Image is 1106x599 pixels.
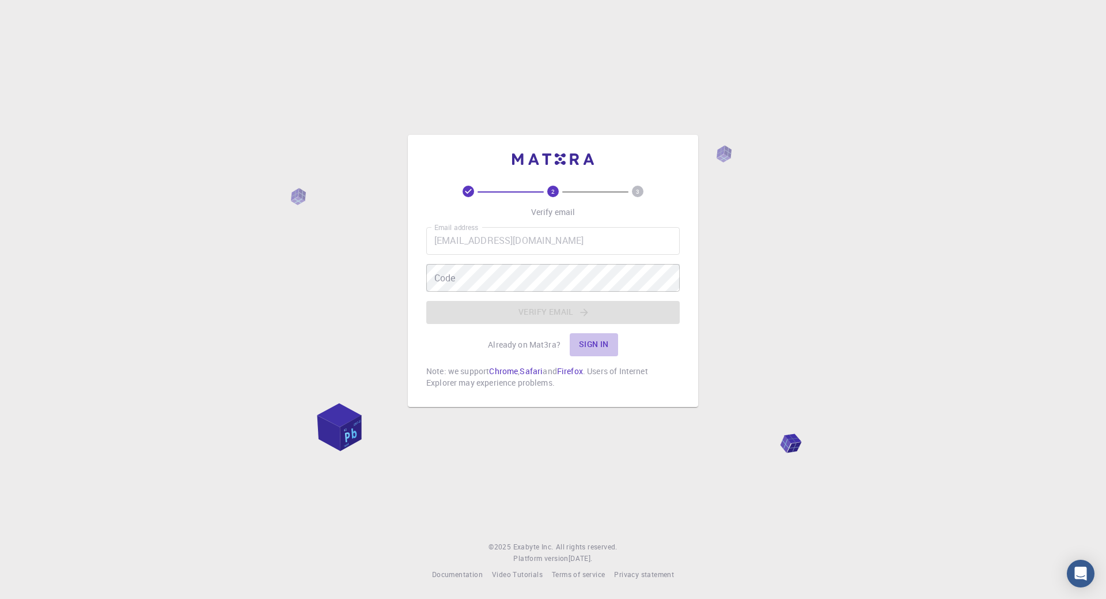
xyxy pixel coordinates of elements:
[492,570,543,579] span: Video Tutorials
[513,553,568,564] span: Platform version
[569,553,593,564] a: [DATE].
[520,366,543,376] a: Safari
[489,366,518,376] a: Chrome
[557,366,583,376] a: Firefox
[492,569,543,581] a: Video Tutorials
[513,541,554,553] a: Exabyte Inc.
[513,542,554,551] span: Exabyte Inc.
[432,570,483,579] span: Documentation
[556,541,618,553] span: All rights reserved.
[614,569,674,581] a: Privacy statement
[531,206,575,218] p: Verify email
[432,569,483,581] a: Documentation
[488,339,560,351] p: Already on Mat3ra?
[552,569,605,581] a: Terms of service
[1067,560,1094,587] div: Open Intercom Messenger
[551,187,555,195] text: 2
[614,570,674,579] span: Privacy statement
[570,333,618,356] button: Sign in
[636,187,639,195] text: 3
[426,366,680,389] p: Note: we support , and . Users of Internet Explorer may experience problems.
[569,553,593,563] span: [DATE] .
[488,541,513,553] span: © 2025
[434,223,478,232] label: Email address
[552,570,605,579] span: Terms of service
